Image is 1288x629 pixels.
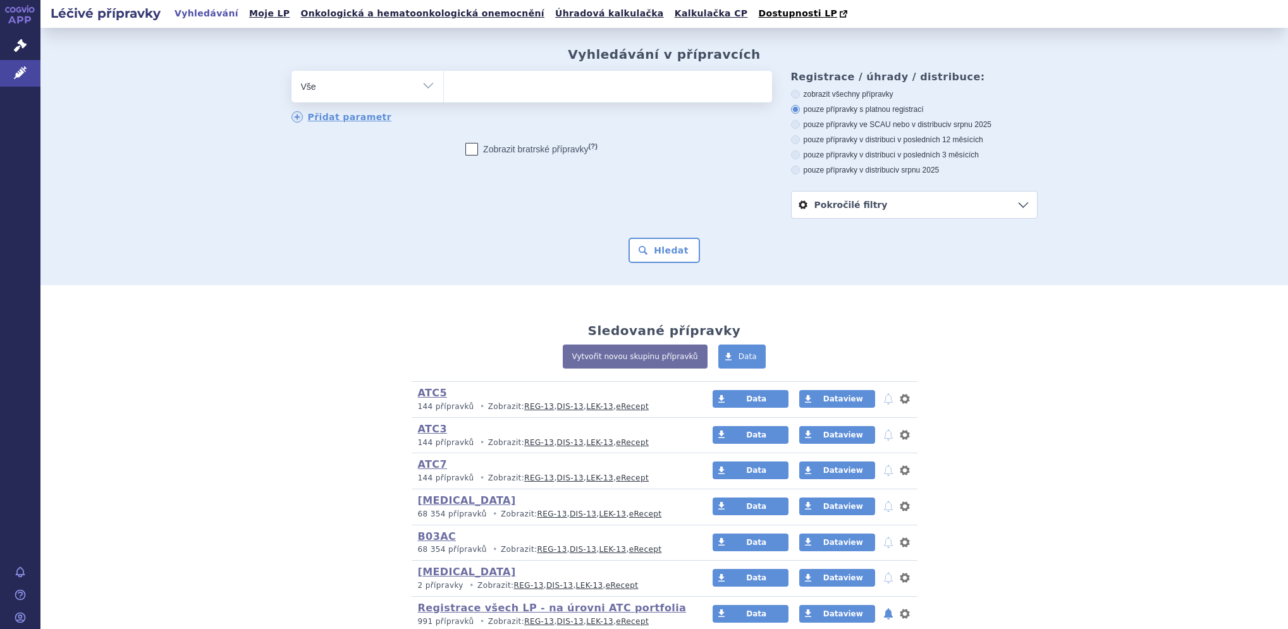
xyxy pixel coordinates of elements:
a: REG-13 [524,473,554,482]
a: B03AC [418,530,457,542]
span: v srpnu 2025 [895,166,939,174]
i: • [477,401,488,412]
a: LEK-13 [586,473,613,482]
a: Vytvořit novou skupinu přípravků [563,345,708,369]
span: Data [746,431,766,439]
button: nastavení [899,499,911,514]
a: DIS-13 [570,510,596,518]
label: pouze přípravky v distribuci v posledních 12 měsících [791,135,1038,145]
a: Data [718,345,766,369]
a: LEK-13 [599,545,627,554]
button: nastavení [899,535,911,550]
button: notifikace [882,499,895,514]
a: Pokročilé filtry [792,192,1037,218]
button: nastavení [899,570,911,585]
span: Data [746,573,766,582]
span: 68 354 přípravků [418,510,487,518]
h2: Vyhledávání v přípravcích [568,47,761,62]
a: ATC5 [418,387,448,399]
a: Data [713,498,788,515]
abbr: (?) [589,142,598,150]
label: zobrazit všechny přípravky [791,89,1038,99]
span: Data [746,609,766,618]
a: DIS-13 [557,438,584,447]
p: Zobrazit: , , , [418,509,689,520]
a: [MEDICAL_DATA] [418,566,516,578]
a: Dataview [799,390,875,408]
a: Data [713,390,788,408]
label: pouze přípravky ve SCAU nebo v distribuci [791,119,1038,130]
a: Moje LP [245,5,293,22]
a: Dataview [799,534,875,551]
span: 2 přípravky [418,581,463,590]
a: DIS-13 [570,545,596,554]
h2: Léčivé přípravky [40,4,171,22]
button: notifikace [882,606,895,621]
a: eRecept [616,402,649,411]
p: Zobrazit: , , , [418,401,689,412]
span: Data [746,502,766,511]
button: nastavení [899,427,911,443]
a: LEK-13 [586,617,613,626]
p: Zobrazit: , , , [418,473,689,484]
a: Data [713,426,788,444]
a: eRecept [629,510,662,518]
i: • [489,544,501,555]
a: Přidat parametr [291,111,392,123]
a: Dataview [799,498,875,515]
a: Kalkulačka CP [671,5,752,22]
button: Hledat [629,238,700,263]
a: DIS-13 [557,617,584,626]
p: Zobrazit: , , , [418,616,689,627]
a: eRecept [616,438,649,447]
a: [MEDICAL_DATA] [418,494,516,506]
span: Dataview [823,394,863,403]
a: Dostupnosti LP [754,5,854,23]
span: Data [739,352,757,361]
i: • [477,437,488,448]
label: pouze přípravky v distribuci v posledních 3 měsících [791,150,1038,160]
a: REG-13 [537,545,567,554]
a: LEK-13 [599,510,627,518]
span: Dataview [823,573,863,582]
label: pouze přípravky s platnou registrací [791,104,1038,114]
a: REG-13 [524,617,554,626]
a: DIS-13 [557,402,584,411]
a: Dataview [799,605,875,623]
span: Dostupnosti LP [758,8,837,18]
label: pouze přípravky v distribuci [791,165,1038,175]
span: 68 354 přípravků [418,545,487,554]
span: 144 přípravků [418,402,474,411]
a: Vyhledávání [171,5,242,22]
a: Registrace všech LP - na úrovni ATC portfolia [418,602,687,614]
span: Data [746,394,766,403]
a: Data [713,569,788,587]
a: Data [713,461,788,479]
h3: Registrace / úhrady / distribuce: [791,71,1038,83]
button: notifikace [882,570,895,585]
h2: Sledované přípravky [588,323,741,338]
a: REG-13 [524,438,554,447]
i: • [477,616,488,627]
p: Zobrazit: , , , [418,437,689,448]
span: Data [746,466,766,475]
a: LEK-13 [586,438,613,447]
span: Data [746,538,766,547]
button: notifikace [882,535,895,550]
a: Onkologická a hematoonkologická onemocnění [297,5,548,22]
a: REG-13 [537,510,567,518]
button: notifikace [882,463,895,478]
a: ATC7 [418,458,448,470]
p: Zobrazit: , , , [418,544,689,555]
a: Data [713,605,788,623]
i: • [477,473,488,484]
a: ATC3 [418,423,448,435]
a: Úhradová kalkulačka [551,5,668,22]
a: eRecept [606,581,639,590]
a: eRecept [616,617,649,626]
button: nastavení [899,606,911,621]
span: v srpnu 2025 [948,120,991,129]
a: eRecept [616,473,649,482]
span: Dataview [823,502,863,511]
a: LEK-13 [576,581,603,590]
